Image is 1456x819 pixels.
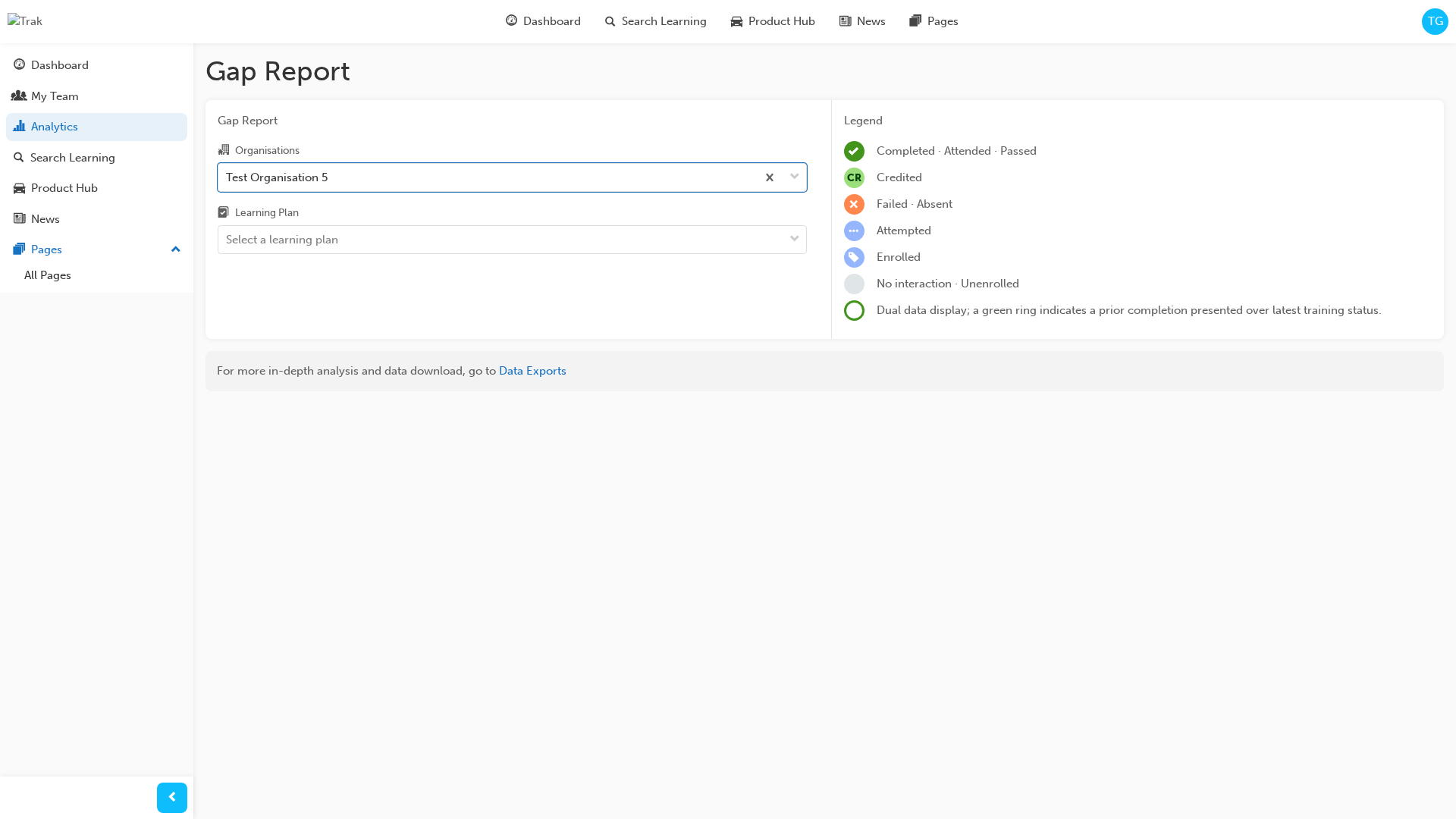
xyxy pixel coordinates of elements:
[622,13,707,30] span: Search Learning
[14,152,24,165] span: search-icon
[877,277,1019,290] span: No interaction · Unenrolled
[218,112,807,130] span: Gap Report
[827,6,898,37] a: news-iconNews
[18,264,187,287] a: All Pages
[593,6,719,37] a: search-iconSearch Learning
[206,55,1444,88] h1: Gap Report
[31,211,60,228] div: News
[30,149,115,167] div: Search Learning
[898,6,971,37] a: pages-iconPages
[523,13,581,30] span: Dashboard
[6,206,187,234] a: News
[6,174,187,202] a: Product Hub
[844,112,1432,130] div: Legend
[731,12,742,31] span: car-icon
[6,49,187,236] button: DashboardMy TeamAnalyticsSearch LearningProduct HubNews
[789,168,800,187] span: down-icon
[226,168,328,186] div: Test Organisation 5
[6,144,187,172] a: Search Learning
[14,182,25,196] span: car-icon
[844,194,864,215] span: learningRecordVerb_FAIL-icon
[6,236,187,264] button: Pages
[877,144,1037,158] span: Completed · Attended · Passed
[14,59,25,73] span: guage-icon
[14,121,25,134] span: chart-icon
[877,224,931,237] span: Attempted
[927,13,959,30] span: Pages
[31,241,62,259] div: Pages
[844,247,864,268] span: learningRecordVerb_ENROLL-icon
[14,213,25,227] span: news-icon
[31,180,98,197] div: Product Hub
[857,13,886,30] span: News
[605,12,616,31] span: search-icon
[877,250,921,264] span: Enrolled
[217,362,1432,380] div: For more in-depth analysis and data download, go to
[235,206,299,221] div: Learning Plan
[14,90,25,104] span: people-icon
[877,171,922,184] span: Credited
[6,52,187,80] a: Dashboard
[1422,8,1448,35] button: TG
[844,274,864,294] span: learningRecordVerb_NONE-icon
[1428,13,1443,30] span: TG
[844,168,864,188] span: null-icon
[8,13,42,30] img: Trak
[844,141,864,162] span: learningRecordVerb_COMPLETE-icon
[14,243,25,257] span: pages-icon
[6,83,187,111] a: My Team
[167,789,178,808] span: prev-icon
[789,230,800,249] span: down-icon
[839,12,851,31] span: news-icon
[506,12,517,31] span: guage-icon
[171,240,181,260] span: up-icon
[494,6,593,37] a: guage-iconDashboard
[910,12,921,31] span: pages-icon
[31,88,79,105] div: My Team
[235,143,300,158] div: Organisations
[877,197,952,211] span: Failed · Absent
[226,231,338,249] div: Select a learning plan
[218,207,229,221] span: learningplan-icon
[877,303,1382,317] span: Dual data display; a green ring indicates a prior completion presented over latest training status.
[6,113,187,141] a: Analytics
[218,144,229,158] span: organisation-icon
[499,364,566,378] a: Data Exports
[719,6,827,37] a: car-iconProduct Hub
[31,57,89,74] div: Dashboard
[748,13,815,30] span: Product Hub
[844,221,864,241] span: learningRecordVerb_ATTEMPT-icon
